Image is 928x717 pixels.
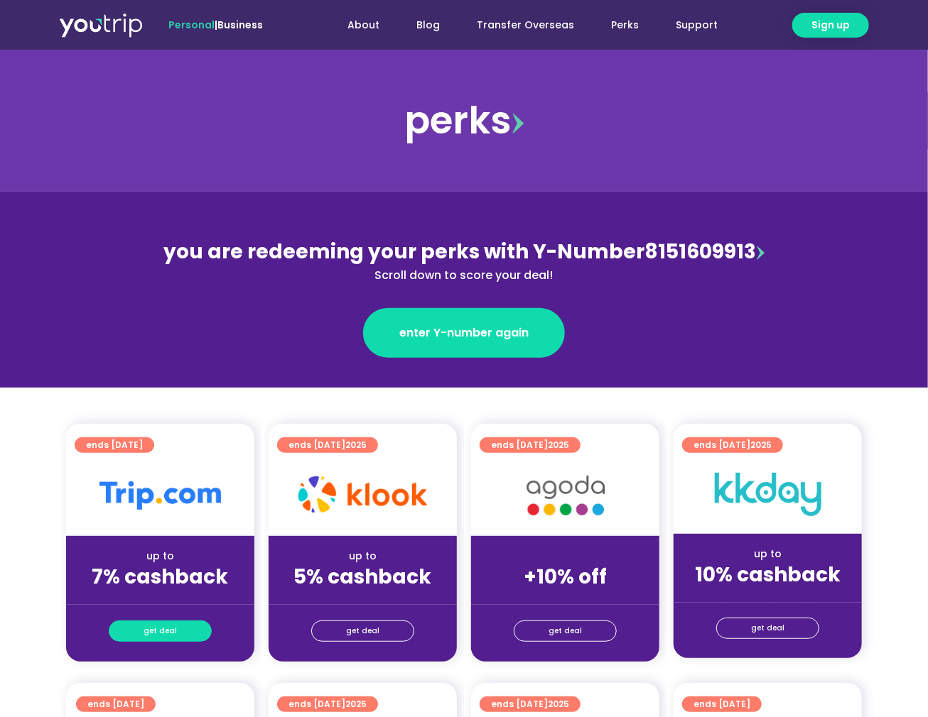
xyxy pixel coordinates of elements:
[168,18,215,32] span: Personal
[164,238,645,266] span: you are redeeming your perks with Y-Number
[156,267,772,284] div: Scroll down to score your deal!
[750,439,772,451] span: 2025
[694,696,750,712] span: ends [DATE]
[458,12,593,38] a: Transfer Overseas
[514,620,617,642] a: get deal
[548,439,569,451] span: 2025
[288,696,367,712] span: ends [DATE]
[682,696,762,712] a: ends [DATE]
[685,547,851,562] div: up to
[75,437,154,453] a: ends [DATE]
[811,18,850,33] span: Sign up
[398,12,458,38] a: Blog
[524,563,607,591] strong: +10% off
[77,549,243,564] div: up to
[593,12,657,38] a: Perks
[76,696,156,712] a: ends [DATE]
[92,563,229,591] strong: 7% cashback
[288,437,367,453] span: ends [DATE]
[716,618,819,639] a: get deal
[482,590,648,605] div: (for stays only)
[280,590,446,605] div: (for stays only)
[695,561,841,589] strong: 10% cashback
[751,618,784,638] span: get deal
[552,549,578,563] span: up to
[109,620,212,642] a: get deal
[156,237,772,284] div: 8151609913
[363,308,565,358] a: enter Y-number again
[346,621,379,641] span: get deal
[277,437,378,453] a: ends [DATE]2025
[480,696,581,712] a: ends [DATE]2025
[329,12,398,38] a: About
[685,588,851,603] div: (for stays only)
[549,621,582,641] span: get deal
[345,698,367,710] span: 2025
[399,324,529,341] span: enter Y-number again
[694,437,772,453] span: ends [DATE]
[144,621,177,641] span: get deal
[682,437,783,453] a: ends [DATE]2025
[86,437,143,453] span: ends [DATE]
[345,439,367,451] span: 2025
[491,437,569,453] span: ends [DATE]
[491,696,569,712] span: ends [DATE]
[168,18,263,32] span: |
[87,696,144,712] span: ends [DATE]
[217,18,263,32] a: Business
[792,13,869,38] a: Sign up
[280,549,446,564] div: up to
[548,698,569,710] span: 2025
[657,12,736,38] a: Support
[77,590,243,605] div: (for stays only)
[480,437,581,453] a: ends [DATE]2025
[294,563,432,591] strong: 5% cashback
[277,696,378,712] a: ends [DATE]2025
[311,620,414,642] a: get deal
[301,12,736,38] nav: Menu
